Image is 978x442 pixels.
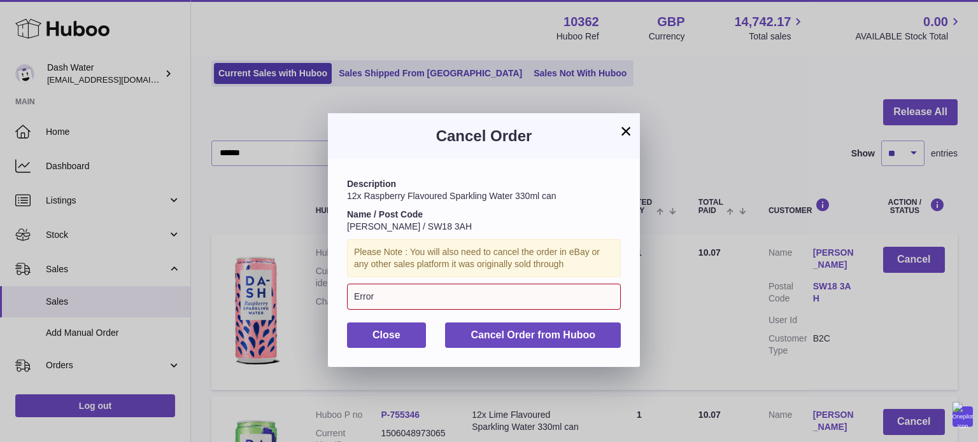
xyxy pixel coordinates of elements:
span: 12x Raspberry Flavoured Sparkling Water 330ml can [347,191,556,201]
div: Please Note : You will also need to cancel the order in eBay or any other sales platform it was o... [347,239,621,277]
span: Cancel Order from Huboo [471,329,595,340]
span: [PERSON_NAME] / SW18 3AH [347,221,472,231]
button: × [618,123,634,139]
button: Cancel Order from Huboo [445,322,621,349]
span: Close [372,329,400,340]
h3: Cancel Order [347,126,621,146]
button: Close [347,322,426,349]
strong: Description [347,179,396,189]
div: Error [347,284,621,310]
strong: Name / Post Code [347,209,423,219]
